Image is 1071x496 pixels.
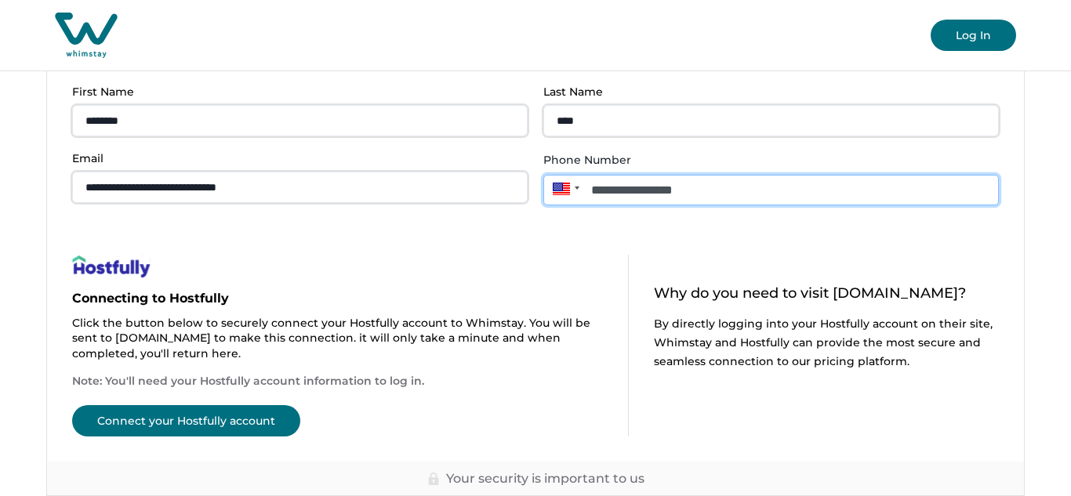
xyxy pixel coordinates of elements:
[72,405,300,436] button: Connect your Hostfully account
[72,374,603,389] p: Note: You'll need your Hostfully account information to log in.
[446,471,644,487] p: Your security is important to us
[72,316,603,362] p: Click the button below to securely connect your Hostfully account to Whimstay. You will be sent t...
[72,291,603,306] p: Connecting to Hostfully
[543,85,989,99] p: Last Name
[931,20,1016,51] button: Log In
[543,175,584,202] div: United States: + 1
[654,286,999,302] p: Why do you need to visit [DOMAIN_NAME]?
[72,85,518,99] p: First Name
[72,255,151,278] img: help-page-image
[543,152,989,168] label: Phone Number
[72,152,518,165] p: Email
[654,314,999,371] p: By directly logging into your Hostfully account on their site, Whimstay and Hostfully can provide...
[55,13,118,58] img: Whimstay Host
